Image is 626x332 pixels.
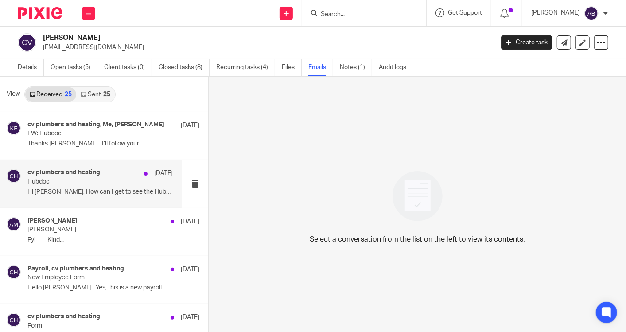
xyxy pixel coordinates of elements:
p: Select a conversation from the list on the left to view its contents. [310,234,525,245]
p: [PERSON_NAME] [531,8,580,17]
p: Fyi Kind... [27,236,199,244]
img: svg%3E [7,169,21,183]
h4: [PERSON_NAME] [27,217,78,225]
p: Hello [PERSON_NAME] Yes, this is a new payroll... [27,284,199,292]
p: [PERSON_NAME] [27,226,165,234]
h4: cv plumbers and heating, Me, [PERSON_NAME] [27,121,164,129]
a: Create task [501,35,552,50]
p: New Employee Form [27,274,165,281]
p: FW: Hubdoc [27,130,165,137]
p: Thanks [PERSON_NAME]. I’ll follow your... [27,140,199,148]
p: Hubdoc [27,178,144,186]
div: 25 [65,91,72,98]
a: Notes (1) [340,59,372,76]
span: Get Support [448,10,482,16]
img: image [387,165,448,227]
a: Received25 [25,87,76,102]
p: Form [27,322,165,330]
a: Client tasks (0) [104,59,152,76]
a: Details [18,59,44,76]
p: [DATE] [181,217,199,226]
span: View [7,90,20,99]
h4: cv plumbers and heating [27,313,100,320]
p: [DATE] [181,313,199,322]
img: Pixie [18,7,62,19]
input: Search [320,11,400,19]
a: Sent25 [76,87,114,102]
a: Closed tasks (8) [159,59,210,76]
p: Hi [PERSON_NAME], How can I get to see the Hubdoc... [27,188,173,196]
img: svg%3E [7,265,21,279]
h4: Payroll, cv plumbers and heating [27,265,124,273]
a: Open tasks (5) [51,59,97,76]
img: svg%3E [584,6,599,20]
h4: cv plumbers and heating [27,169,100,176]
p: [DATE] [154,169,173,178]
a: Files [282,59,302,76]
p: [EMAIL_ADDRESS][DOMAIN_NAME] [43,43,488,52]
img: svg%3E [7,121,21,135]
div: 25 [103,91,110,98]
a: Recurring tasks (4) [216,59,275,76]
a: Audit logs [379,59,413,76]
p: [DATE] [181,265,199,274]
img: svg%3E [7,313,21,327]
h2: [PERSON_NAME] [43,33,399,43]
img: svg%3E [18,33,36,52]
a: Emails [308,59,333,76]
p: [DATE] [181,121,199,130]
img: svg%3E [7,217,21,231]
